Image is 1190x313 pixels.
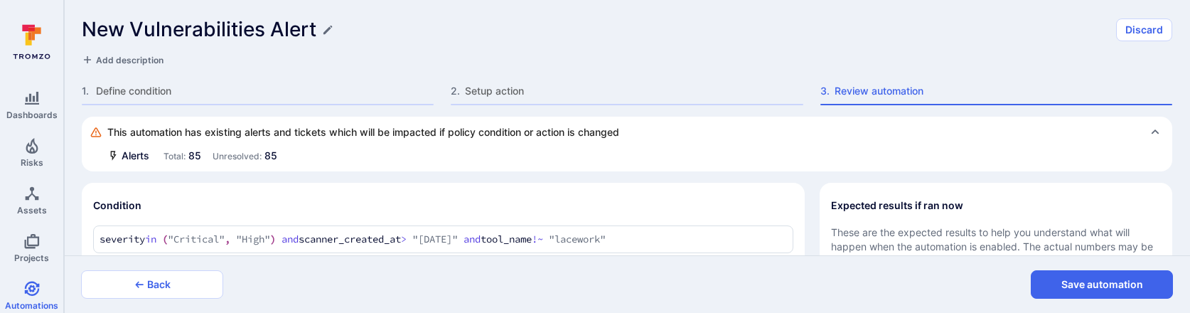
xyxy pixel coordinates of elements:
span: Assets [17,205,47,216]
button: Add description [82,53,164,67]
span: Automations [5,300,58,311]
span: Setup action [465,84,803,98]
span: Alerts [122,149,149,163]
button: Save automation [1031,270,1173,299]
span: Add description [96,55,164,65]
span: 2 . [451,84,462,98]
span: Define condition [96,84,434,98]
span: 3 . [820,84,832,98]
span: Dashboards [6,110,58,120]
span: 1 . [82,84,93,98]
span: Unresolved: [213,151,262,161]
span: This automation has existing alerts and tickets which will be impacted if policy condition or act... [107,125,619,139]
div: This automation has existing alerts and tickets which will be impacted if policy condition or act... [90,125,1161,139]
span: 85 [188,149,201,161]
h1: New Vulnerabilities Alert [82,18,316,41]
section: Condition widget [82,183,805,301]
span: Total: [164,151,186,161]
button: Discard [1116,18,1172,41]
h2: Expected results if ran now [831,198,963,213]
h2: Condition [93,198,141,213]
button: Edit title [322,24,333,36]
span: 85 [264,149,277,161]
button: Back [81,270,223,299]
span: These are the expected results to help you understand what will happen when the automation is ena... [831,226,1161,268]
textarea: Add condition [100,232,787,247]
span: Projects [14,253,49,263]
span: Risks [21,157,43,168]
span: Review automation [835,84,1172,98]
